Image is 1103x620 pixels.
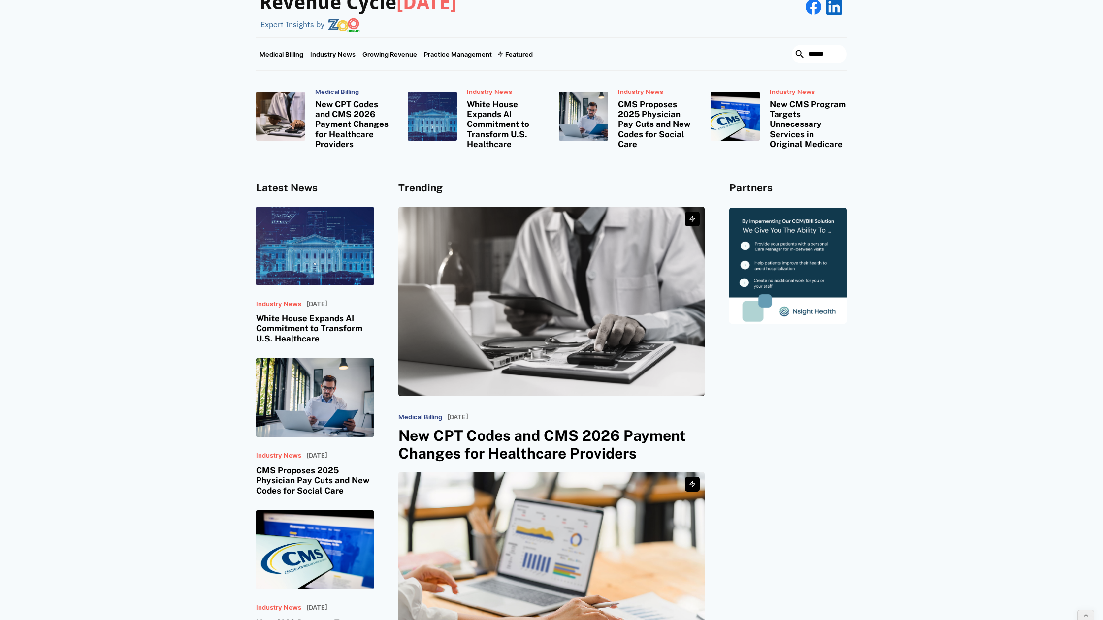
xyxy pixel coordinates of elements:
p: Industry News [618,88,696,96]
p: Industry News [256,604,301,612]
p: [DATE] [306,300,327,308]
a: Medical Billing [256,38,307,70]
a: Industry NewsCMS Proposes 2025 Physician Pay Cuts and New Codes for Social Care [559,83,696,150]
a: Medical BillingNew CPT Codes and CMS 2026 Payment Changes for Healthcare Providers [256,83,393,150]
p: [DATE] [306,452,327,460]
div: Featured [495,38,536,70]
div: Expert Insights by [260,20,324,29]
h4: Partners [729,182,847,194]
h3: New CPT Codes and CMS 2026 Payment Changes for Healthcare Providers [398,427,705,462]
h3: White House Expands AI Commitment to Transform U.S. Healthcare [256,313,374,343]
a: Medical Billing[DATE]New CPT Codes and CMS 2026 Payment Changes for Healthcare Providers [398,207,705,472]
div: Featured [505,50,533,58]
h4: Trending [398,182,705,194]
p: Industry News [770,88,847,96]
p: [DATE] [306,604,327,612]
a: Practice Management [421,38,495,70]
a: Growing Revenue [359,38,421,70]
p: Industry News [467,88,545,96]
h3: New CPT Codes and CMS 2026 Payment Changes for Healthcare Providers [315,99,393,150]
p: Industry News [256,300,301,308]
h3: New CMS Program Targets Unnecessary Services in Original Medicare [770,99,847,150]
h3: White House Expands AI Commitment to Transform U.S. Healthcare [467,99,545,150]
p: Industry News [256,452,301,460]
a: Industry NewsWhite House Expands AI Commitment to Transform U.S. Healthcare [408,83,545,150]
a: Industry News [307,38,359,70]
h3: CMS Proposes 2025 Physician Pay Cuts and New Codes for Social Care [256,465,374,496]
a: Industry News[DATE]CMS Proposes 2025 Physician Pay Cuts and New Codes for Social Care [256,358,374,496]
a: Industry NewsNew CMS Program Targets Unnecessary Services in Original Medicare [711,83,847,150]
p: [DATE] [447,413,468,421]
h3: CMS Proposes 2025 Physician Pay Cuts and New Codes for Social Care [618,99,696,150]
p: Medical Billing [398,413,442,421]
h4: Latest News [256,182,374,194]
a: Industry News[DATE]White House Expands AI Commitment to Transform U.S. Healthcare [256,207,374,344]
p: Medical Billing [315,88,393,96]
